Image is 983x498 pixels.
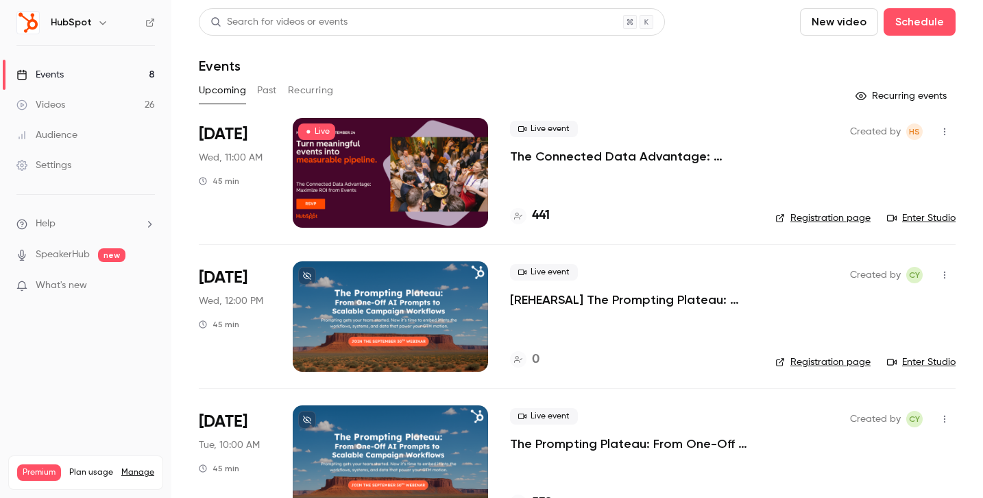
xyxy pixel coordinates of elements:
[199,319,239,330] div: 45 min
[906,411,923,427] span: Celine Yung
[298,123,335,140] span: Live
[887,355,956,369] a: Enter Studio
[849,85,956,107] button: Recurring events
[909,411,920,427] span: CY
[199,58,241,74] h1: Events
[199,118,271,228] div: Sep 24 Wed, 12:00 PM (America/Denver)
[906,267,923,283] span: Celine Yung
[36,278,87,293] span: What's new
[510,436,753,452] a: The Prompting Plateau: From One-Off AI Prompts to Scalable Campaign Workflows
[199,151,263,165] span: Wed, 11:00 AM
[257,80,277,102] button: Past
[199,261,271,371] div: Sep 24 Wed, 3:00 PM (America/New York)
[69,467,113,478] span: Plan usage
[121,467,154,478] a: Manage
[36,217,56,231] span: Help
[51,16,92,29] h6: HubSpot
[909,267,920,283] span: CY
[850,411,901,427] span: Created by
[775,355,871,369] a: Registration page
[16,128,77,142] div: Audience
[199,463,239,474] div: 45 min
[16,98,65,112] div: Videos
[16,217,155,231] li: help-dropdown-opener
[884,8,956,36] button: Schedule
[532,206,550,225] h4: 441
[775,211,871,225] a: Registration page
[36,248,90,262] a: SpeakerHub
[16,68,64,82] div: Events
[800,8,878,36] button: New video
[510,408,578,425] span: Live event
[199,438,260,452] span: Tue, 10:00 AM
[288,80,334,102] button: Recurring
[199,411,247,433] span: [DATE]
[510,351,539,369] a: 0
[199,80,246,102] button: Upcoming
[510,264,578,281] span: Live event
[199,123,247,145] span: [DATE]
[138,280,155,292] iframe: Noticeable Trigger
[510,148,753,165] a: The Connected Data Advantage: Maximizing ROI from In-Person Events
[510,121,578,137] span: Live event
[199,267,247,289] span: [DATE]
[98,248,125,262] span: new
[909,123,920,140] span: HS
[850,267,901,283] span: Created by
[16,158,71,172] div: Settings
[17,464,61,481] span: Premium
[850,123,901,140] span: Created by
[510,206,550,225] a: 441
[510,292,753,308] a: [REHEARSAL] The Prompting Plateau: From One-Off AI Prompts to Scalable Campaign Workflows
[199,176,239,187] div: 45 min
[210,15,348,29] div: Search for videos or events
[887,211,956,225] a: Enter Studio
[17,12,39,34] img: HubSpot
[199,294,263,308] span: Wed, 12:00 PM
[532,351,539,369] h4: 0
[906,123,923,140] span: Heather Smyth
